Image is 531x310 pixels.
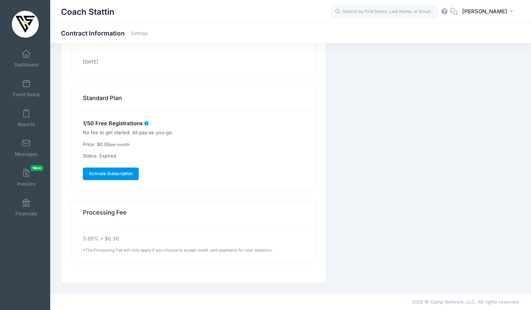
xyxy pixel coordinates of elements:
h3: Standard Plan [83,88,122,108]
img: Coach Stattin [12,11,39,38]
a: Messages [9,135,43,160]
div: [DATE] [72,49,315,75]
p: No fee to get started. All pay-as-you-go. [83,129,304,136]
a: Dashboard [9,46,43,71]
span: [PERSON_NAME] [462,8,507,15]
h3: Processing Fee [83,203,127,223]
small: per month [110,142,130,147]
a: Settings [131,31,148,36]
a: Reports [9,105,43,131]
span: New [30,165,43,171]
h1: Contract Information [61,29,148,37]
h1: Coach Stattin [61,4,114,20]
span: Financials [15,211,37,217]
input: Search by First Name, Last Name, or Email... [331,5,438,19]
a: Financials [9,195,43,220]
a: InvoicesNew [9,165,43,190]
span: Reports [18,121,35,127]
p: Price: $0.00 [83,141,304,148]
h5: 1/50 Free Registrations [83,121,304,127]
i: Count of free registrations from 08/11/2024 to 08/11/2025 [144,121,150,126]
span: Dashboard [14,62,38,68]
div: *The Processing Fee will only apply if you choose to accept credit card payments for your sessions. [83,247,304,253]
span: Activate Subscription [89,171,133,176]
button: [PERSON_NAME] [457,4,520,20]
p: Status: Expired [83,152,304,160]
span: Messages [15,151,38,157]
p: 3.95% + $0.30 [83,235,304,243]
span: Invoices [17,181,35,187]
a: Event Setup [9,76,43,101]
span: Event Setup [13,91,40,98]
a: Activate Subscription [83,168,139,180]
span: 2025 © Camp Network, LLC. All rights reserved. [412,299,520,305]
